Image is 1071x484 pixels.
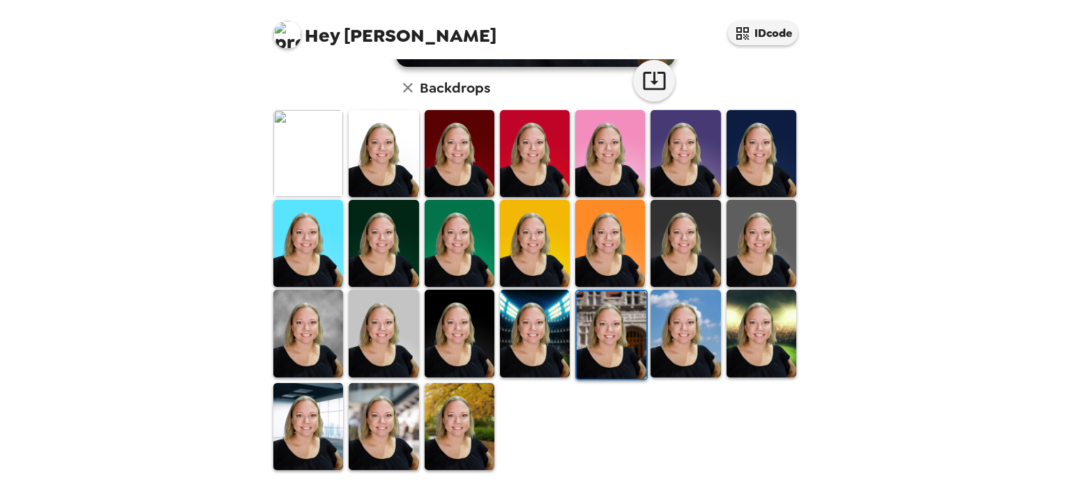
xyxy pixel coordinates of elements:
span: [PERSON_NAME] [273,14,496,45]
span: Hey [305,23,340,48]
img: Original [273,110,343,197]
button: IDcode [728,21,798,45]
h6: Backdrops [420,77,490,99]
img: profile pic [273,21,301,49]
